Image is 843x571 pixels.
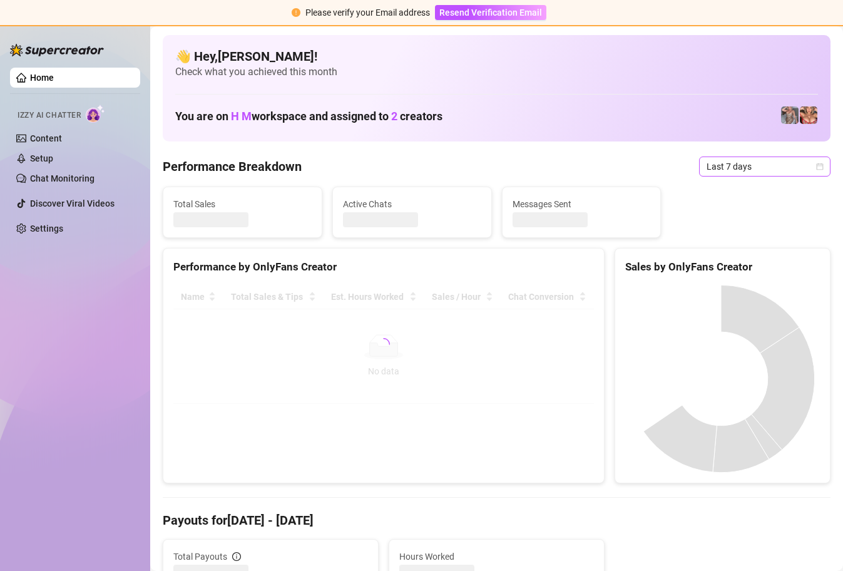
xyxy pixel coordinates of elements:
[399,550,594,563] span: Hours Worked
[30,133,62,143] a: Content
[30,224,63,234] a: Settings
[707,157,823,176] span: Last 7 days
[173,550,227,563] span: Total Payouts
[232,552,241,561] span: info-circle
[781,106,799,124] img: pennylondonvip
[30,173,95,183] a: Chat Monitoring
[343,197,481,211] span: Active Chats
[435,5,546,20] button: Resend Verification Email
[173,197,312,211] span: Total Sales
[292,8,300,17] span: exclamation-circle
[175,65,818,79] span: Check what you achieved this month
[391,110,397,123] span: 2
[163,158,302,175] h4: Performance Breakdown
[163,512,830,529] h4: Payouts for [DATE] - [DATE]
[173,259,594,275] div: Performance by OnlyFans Creator
[86,105,105,123] img: AI Chatter
[175,110,442,123] h1: You are on workspace and assigned to creators
[513,197,651,211] span: Messages Sent
[375,336,392,353] span: loading
[800,106,817,124] img: pennylondon
[10,44,104,56] img: logo-BBDzfeDw.svg
[30,198,115,208] a: Discover Viral Videos
[305,6,430,19] div: Please verify your Email address
[30,73,54,83] a: Home
[231,110,252,123] span: H M
[439,8,542,18] span: Resend Verification Email
[18,110,81,121] span: Izzy AI Chatter
[816,163,824,170] span: calendar
[175,48,818,65] h4: 👋 Hey, [PERSON_NAME] !
[625,259,820,275] div: Sales by OnlyFans Creator
[30,153,53,163] a: Setup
